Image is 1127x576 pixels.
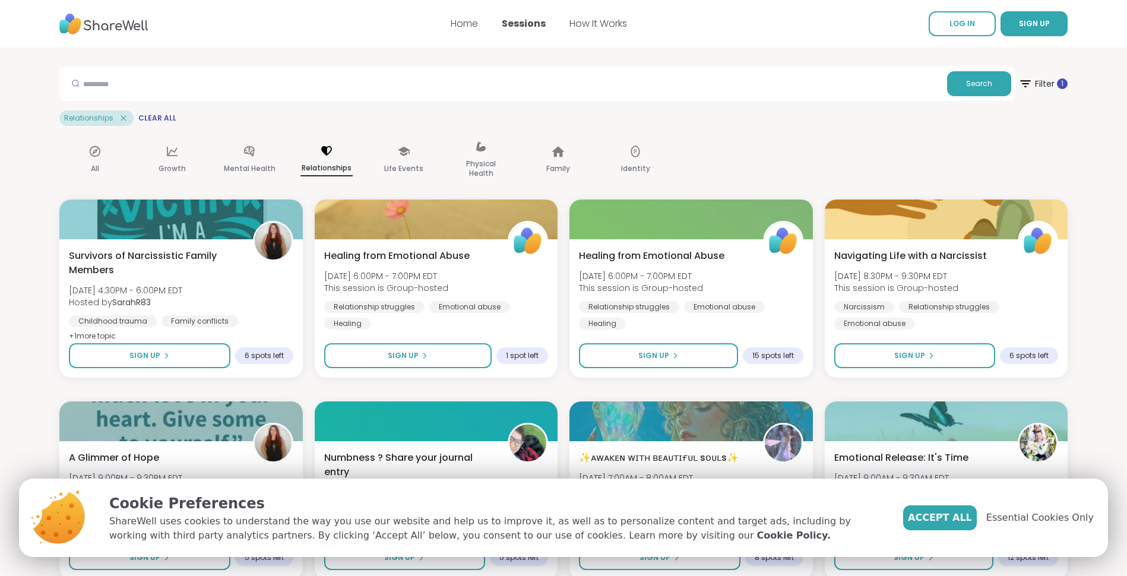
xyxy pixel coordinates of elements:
[579,318,626,330] div: Healing
[1019,18,1050,29] span: SIGN UP
[502,17,546,30] a: Sessions
[69,472,182,484] span: [DATE] 9:00PM - 9:30PM EDT
[109,493,884,514] p: Cookie Preferences
[908,511,972,525] span: Accept All
[752,351,794,360] span: 15 spots left
[69,249,240,277] span: Survivors of Narcissistic Family Members
[640,552,670,563] span: Sign Up
[429,301,510,313] div: Emotional abuse
[903,505,977,530] button: Accept All
[579,249,724,263] span: Healing from Emotional Abuse
[324,270,448,282] span: [DATE] 6:00PM - 7:00PM EDT
[69,343,230,368] button: Sign Up
[59,8,148,40] img: ShareWell Nav Logo
[509,425,546,461] img: Kelldog23
[69,545,230,570] button: Sign Up
[546,162,570,176] p: Family
[1018,69,1068,98] span: Filter
[245,553,284,562] span: 5 spots left
[455,157,507,181] p: Physical Health
[986,511,1094,525] span: Essential Cookies Only
[69,315,157,327] div: Childhood trauma
[947,71,1011,96] button: Search
[579,301,679,313] div: Relationship struggles
[324,545,486,570] button: Sign Up
[245,351,284,360] span: 6 spots left
[1008,553,1049,562] span: 12 spots left
[765,425,802,461] img: lyssa
[1061,79,1063,89] span: 1
[499,553,539,562] span: 5 spots left
[579,545,740,570] button: Sign Up
[765,223,802,259] img: ShareWell
[834,282,958,294] span: This session is Group-hosted
[109,514,884,543] p: ShareWell uses cookies to understand the way you use our website and help us to improve it, as we...
[255,425,292,461] img: SarahR83
[224,162,276,176] p: Mental Health
[64,113,113,123] span: Relationships
[579,343,738,368] button: Sign Up
[388,350,419,361] span: Sign Up
[966,78,992,89] span: Search
[112,296,151,308] b: SarahR83
[834,343,996,368] button: Sign Up
[255,223,292,259] img: SarahR83
[69,451,159,465] span: A Glimmer of Hope
[894,552,925,563] span: Sign Up
[579,451,739,465] span: ✨ᴀᴡᴀᴋᴇɴ ᴡɪᴛʜ ʙᴇᴀᴜᴛɪғᴜʟ sᴏᴜʟs✨
[324,451,495,479] span: Numbness ? Share your journal entry
[324,282,448,294] span: This session is Group-hosted
[506,351,539,360] span: 1 spot left
[324,318,371,330] div: Healing
[834,545,994,570] button: Sign Up
[638,350,669,361] span: Sign Up
[324,301,425,313] div: Relationship struggles
[129,350,160,361] span: Sign Up
[1018,67,1068,101] button: Filter 1
[162,315,238,327] div: Family conflicts
[834,301,894,313] div: Narcissism
[1020,223,1056,259] img: ShareWell
[300,161,353,176] p: Relationships
[1020,425,1056,461] img: Jessiegirl0719
[757,528,831,543] a: Cookie Policy.
[755,553,794,562] span: 8 spots left
[451,17,478,30] a: Home
[159,162,186,176] p: Growth
[509,223,546,259] img: ShareWell
[129,552,160,563] span: Sign Up
[384,552,415,563] span: Sign Up
[138,113,176,123] span: Clear All
[579,270,703,282] span: [DATE] 6:00PM - 7:00PM EDT
[834,249,987,263] span: Navigating Life with a Narcissist
[621,162,650,176] p: Identity
[569,17,627,30] a: How It Works
[579,472,693,484] span: [DATE] 7:00AM - 8:00AM EDT
[949,18,975,29] span: LOG IN
[579,282,703,294] span: This session is Group-hosted
[899,301,999,313] div: Relationship struggles
[1009,351,1049,360] span: 6 spots left
[834,318,915,330] div: Emotional abuse
[894,350,925,361] span: Sign Up
[684,301,765,313] div: Emotional abuse
[324,249,470,263] span: Healing from Emotional Abuse
[929,11,996,36] a: LOG IN
[1001,11,1068,36] button: SIGN UP
[834,451,968,465] span: Emotional Release: It's Time
[91,162,99,176] p: All
[834,472,949,484] span: [DATE] 9:00AM - 9:30AM EDT
[69,296,182,308] span: Hosted by
[834,270,958,282] span: [DATE] 8:30PM - 9:30PM EDT
[384,162,423,176] p: Life Events
[69,284,182,296] span: [DATE] 4:30PM - 6:00PM EDT
[324,343,492,368] button: Sign Up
